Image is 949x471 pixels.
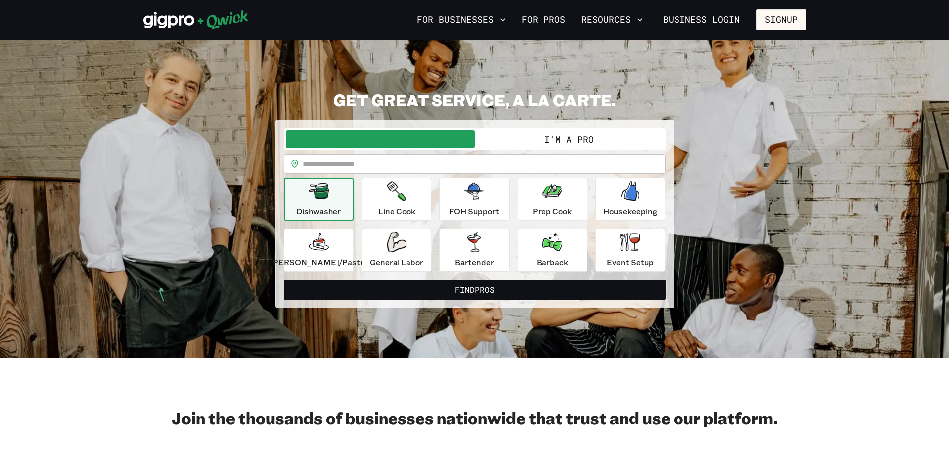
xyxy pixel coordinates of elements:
p: General Labor [370,256,423,268]
button: Bartender [439,229,509,272]
a: For Pros [518,11,569,28]
p: Line Cook [378,205,415,217]
button: General Labor [362,229,431,272]
button: For Businesses [413,11,510,28]
p: Barback [537,256,568,268]
p: Dishwasher [296,205,341,217]
p: Housekeeping [603,205,658,217]
button: Event Setup [595,229,665,272]
button: Prep Cook [518,178,587,221]
a: Business Login [655,9,748,30]
button: I'm a Pro [475,130,664,148]
button: Dishwasher [284,178,354,221]
h2: GET GREAT SERVICE, A LA CARTE. [275,90,674,110]
button: Resources [577,11,647,28]
button: FindPros [284,280,666,300]
p: Prep Cook [533,205,572,217]
p: Event Setup [607,256,654,268]
button: Signup [756,9,806,30]
p: FOH Support [449,205,499,217]
h2: Join the thousands of businesses nationwide that trust and use our platform. [143,408,806,428]
button: I'm a Business [286,130,475,148]
button: Line Cook [362,178,431,221]
p: [PERSON_NAME]/Pastry [270,256,368,268]
button: FOH Support [439,178,509,221]
button: Housekeeping [595,178,665,221]
button: [PERSON_NAME]/Pastry [284,229,354,272]
p: Bartender [455,256,494,268]
button: Barback [518,229,587,272]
